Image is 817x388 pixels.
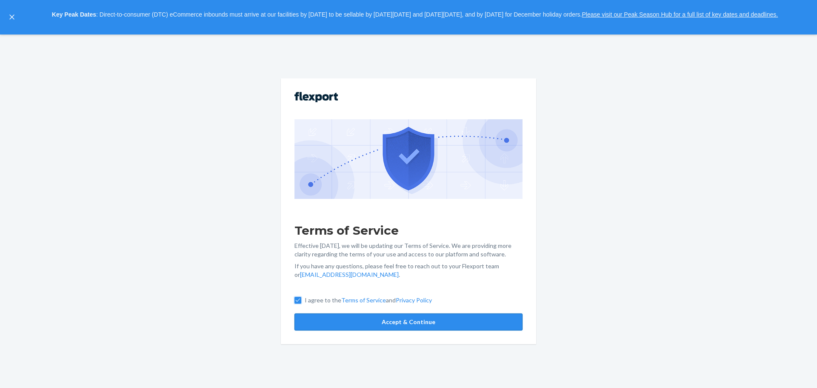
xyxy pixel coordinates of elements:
a: Privacy Policy [396,296,432,304]
img: Flexport logo [294,92,338,102]
a: [EMAIL_ADDRESS][DOMAIN_NAME] [300,271,399,278]
button: close, [8,13,16,21]
img: GDPR Compliance [294,119,523,198]
button: Accept & Continue [294,313,523,331]
a: Please visit our Peak Season Hub for a full list of key dates and deadlines. [582,11,778,18]
strong: Key Peak Dates [52,11,96,18]
a: Terms of Service [341,296,386,304]
p: Effective [DATE], we will be updating our Terms of Service. We are providing more clarity regardi... [294,241,523,259]
p: I agree to the and [305,296,432,305]
p: : Direct-to-consumer (DTC) eCommerce inbounds must arrive at our facilities by [DATE] to be sella... [20,8,809,22]
input: I agree to theTerms of ServiceandPrivacy Policy [294,297,301,304]
h1: Terms of Service [294,223,523,238]
p: If you have any questions, please feel free to reach out to your Flexport team or . [294,262,523,279]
